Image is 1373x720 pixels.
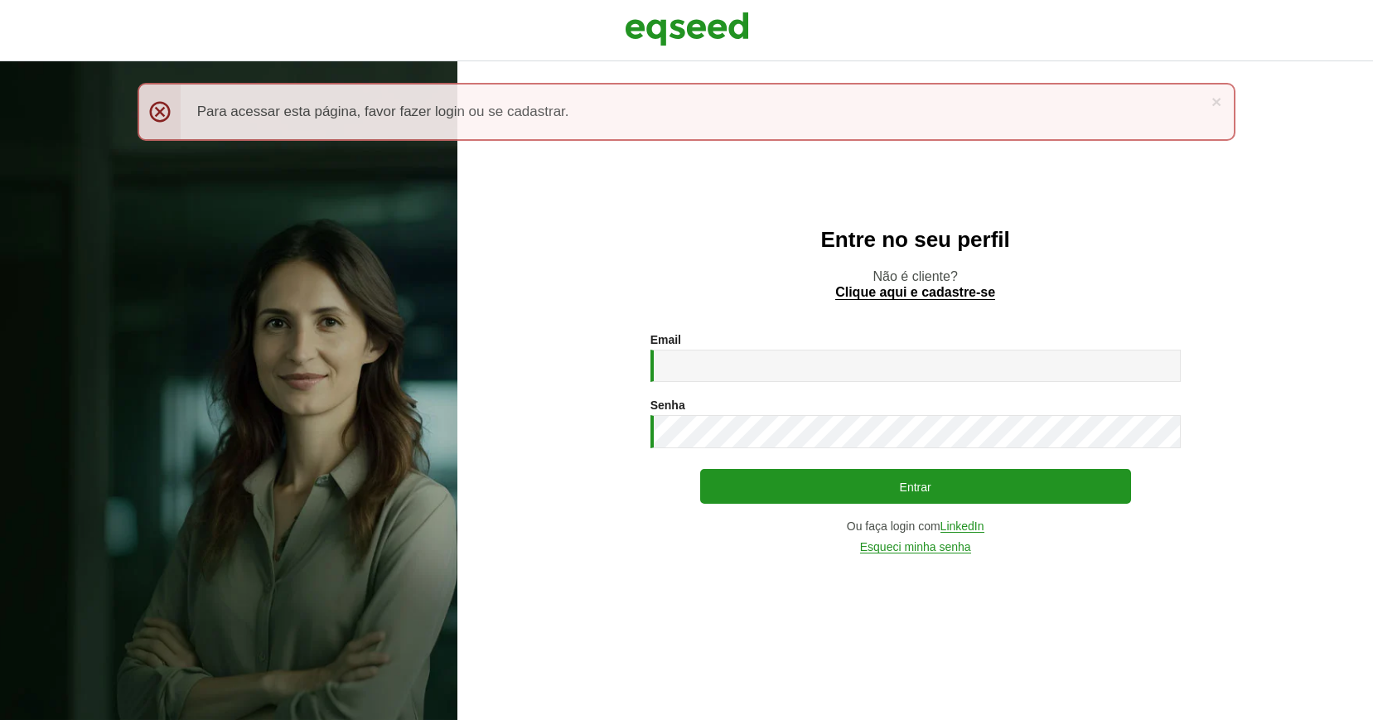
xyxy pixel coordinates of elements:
[138,83,1236,141] div: Para acessar esta página, favor fazer login ou se cadastrar.
[491,268,1340,300] p: Não é cliente?
[860,541,971,553] a: Esqueci minha senha
[835,286,995,300] a: Clique aqui e cadastre-se
[650,334,681,346] label: Email
[650,399,685,411] label: Senha
[650,520,1181,533] div: Ou faça login com
[1211,93,1221,110] a: ×
[491,228,1340,252] h2: Entre no seu perfil
[625,8,749,50] img: EqSeed Logo
[940,520,984,533] a: LinkedIn
[700,469,1131,504] button: Entrar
